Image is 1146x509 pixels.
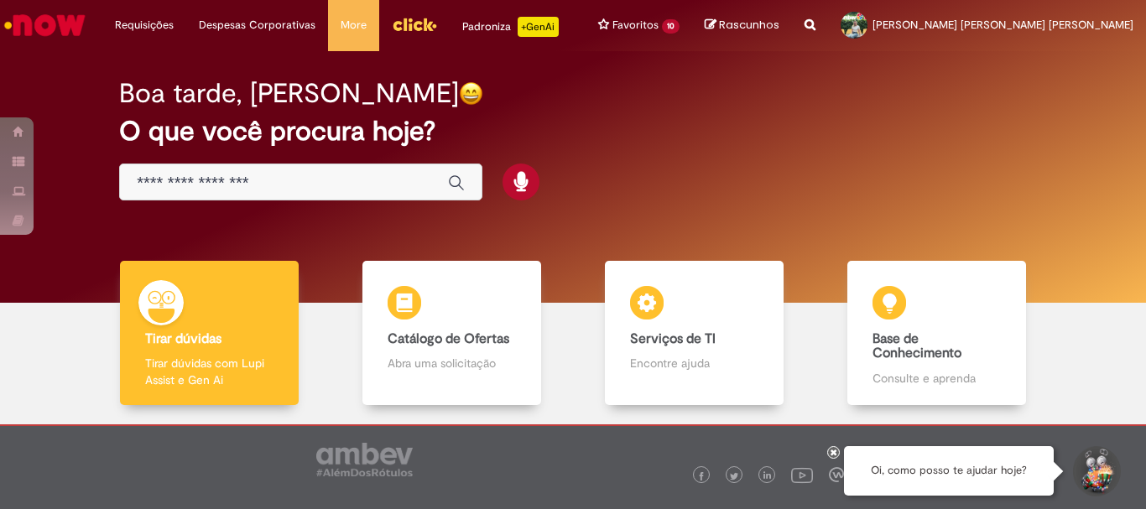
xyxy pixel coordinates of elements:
span: 10 [662,19,680,34]
img: logo_footer_facebook.png [697,472,706,480]
img: logo_footer_linkedin.png [763,471,772,481]
h2: Boa tarde, [PERSON_NAME] [119,79,459,108]
b: Catálogo de Ofertas [388,330,509,347]
span: More [341,17,367,34]
button: Iniciar Conversa de Suporte [1070,446,1121,496]
span: [PERSON_NAME] [PERSON_NAME] [PERSON_NAME] [873,18,1133,32]
a: Base de Conhecimento Consulte e aprenda [815,261,1058,406]
b: Serviços de TI [630,330,716,347]
a: Tirar dúvidas Tirar dúvidas com Lupi Assist e Gen Ai [88,261,331,406]
p: +GenAi [518,17,559,37]
img: logo_footer_ambev_rotulo_gray.png [316,443,413,476]
img: ServiceNow [2,8,88,42]
img: click_logo_yellow_360x200.png [392,12,437,37]
span: Rascunhos [719,17,779,33]
b: Base de Conhecimento [873,330,961,362]
p: Consulte e aprenda [873,370,1000,387]
span: Despesas Corporativas [199,17,315,34]
a: Rascunhos [705,18,779,34]
div: Oi, como posso te ajudar hoje? [844,446,1054,496]
a: Catálogo de Ofertas Abra uma solicitação [331,261,573,406]
img: logo_footer_youtube.png [791,464,813,486]
h2: O que você procura hoje? [119,117,1027,146]
p: Tirar dúvidas com Lupi Assist e Gen Ai [145,355,273,388]
img: happy-face.png [459,81,483,106]
span: Favoritos [612,17,659,34]
span: Requisições [115,17,174,34]
a: Serviços de TI Encontre ajuda [573,261,815,406]
img: logo_footer_workplace.png [829,467,844,482]
p: Abra uma solicitação [388,355,515,371]
img: logo_footer_twitter.png [730,472,738,480]
div: Padroniza [462,17,559,37]
b: Tirar dúvidas [145,330,221,347]
p: Encontre ajuda [630,355,758,371]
